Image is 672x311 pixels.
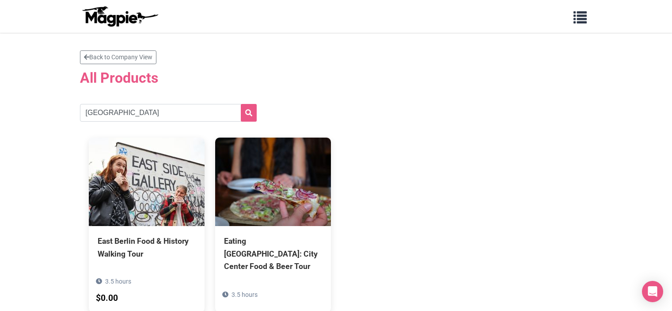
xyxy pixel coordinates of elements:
input: Search products... [80,104,257,122]
div: Eating [GEOGRAPHIC_DATA]: City Center Food & Beer Tour [224,235,322,272]
img: Eating Berlin: City Center Food & Beer Tour [215,138,331,226]
a: Back to Company View [80,50,156,64]
div: East Berlin Food & History Walking Tour [98,235,196,260]
a: East Berlin Food & History Walking Tour 3.5 hours $0.00 [89,138,205,299]
div: $0.00 [96,292,118,305]
img: logo-ab69f6fb50320c5b225c76a69d11143b.png [80,6,159,27]
span: 3.5 hours [232,291,258,298]
span: 3.5 hours [105,278,131,285]
h2: All Products [80,69,592,86]
div: Open Intercom Messenger [642,281,663,302]
img: East Berlin Food & History Walking Tour [89,138,205,226]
